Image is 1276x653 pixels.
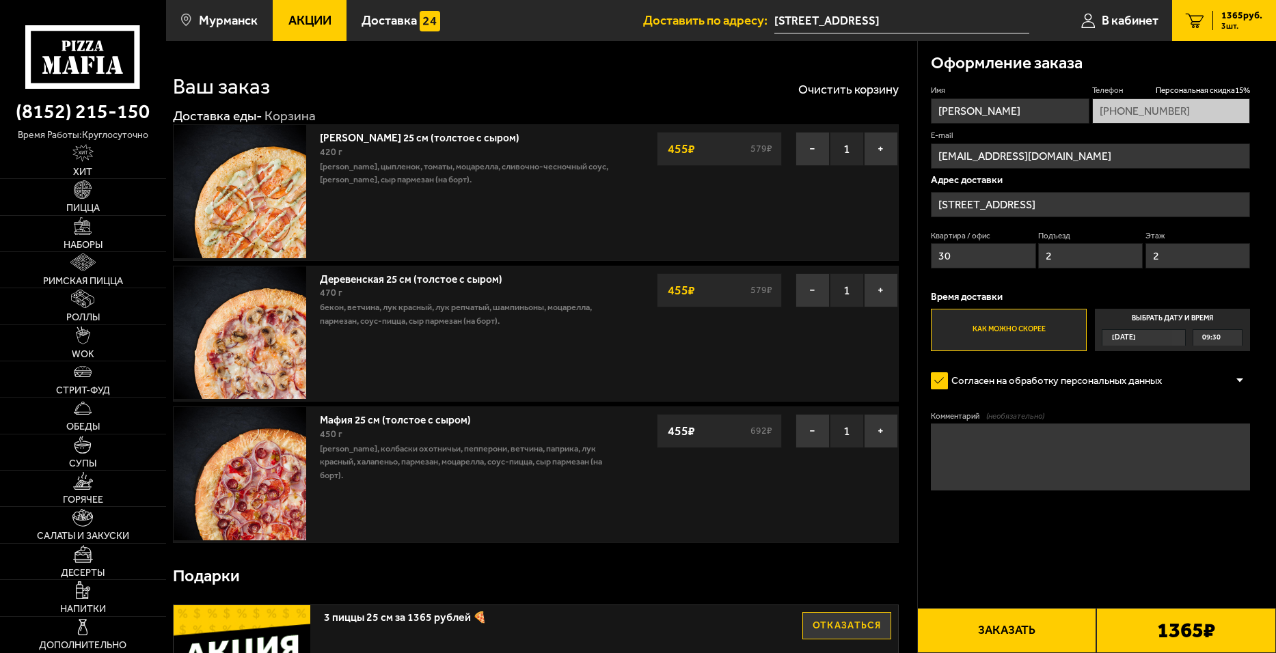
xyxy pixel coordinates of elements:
a: Деревенская 25 см (толстое с сыром) [320,268,515,286]
span: 1 [830,132,864,166]
span: 470 г [320,287,342,298]
input: Ваш адрес доставки [774,8,1029,33]
p: бекон, ветчина, лук красный, лук репчатый, шампиньоны, моцарелла, пармезан, соус-пицца, сыр парме... [320,301,615,327]
h3: Подарки [173,568,240,584]
span: Римская пицца [43,277,123,286]
span: Роллы [66,313,100,322]
span: WOK [72,350,94,359]
button: − [796,273,830,307]
span: Акции [288,14,331,27]
label: Комментарий [931,411,1250,421]
span: 3 шт. [1221,22,1262,30]
span: Доставить по адресу: [643,14,774,27]
a: Мафия 25 см (толстое с сыром) [320,409,484,426]
span: Обеды [66,422,100,432]
span: 1 [830,414,864,448]
button: Очистить корзину [798,83,899,96]
span: 1 [830,273,864,307]
s: 692 ₽ [748,426,774,436]
label: Как можно скорее [931,309,1087,351]
h1: Ваш заказ [173,76,270,97]
span: 450 г [320,428,342,440]
strong: 455 ₽ [664,136,698,162]
p: [PERSON_NAME], цыпленок, томаты, моцарелла, сливочно-чесночный соус, [PERSON_NAME], сыр пармезан ... [320,160,615,186]
span: 09:30 [1202,330,1221,345]
button: + [864,414,898,448]
img: 15daf4d41897b9f0e9f617042186c801.svg [420,11,439,31]
s: 579 ₽ [748,144,774,154]
button: + [864,132,898,166]
h3: Оформление заказа [931,55,1083,71]
label: Телефон [1092,85,1250,96]
span: Напитки [60,605,106,614]
button: − [796,414,830,448]
label: Имя [931,85,1089,96]
span: (необязательно) [986,411,1044,421]
label: Этаж [1145,230,1250,241]
strong: 455 ₽ [664,277,698,303]
span: Мурманск [199,14,258,27]
span: Салаты и закуски [37,531,129,541]
input: Имя [931,98,1089,124]
span: Хит [73,167,92,177]
span: Горячее [63,495,103,505]
button: + [864,273,898,307]
div: Корзина [264,107,316,124]
span: Пицца [66,204,100,213]
span: Супы [69,459,96,469]
span: 1365 руб. [1221,11,1262,20]
button: Отказаться [802,612,891,639]
span: улица Туристов, 29А [774,8,1029,33]
span: Персональная скидка 15 % [1156,85,1250,96]
span: Доставка [362,14,417,27]
button: Заказать [917,608,1097,653]
span: В кабинет [1102,14,1158,27]
label: E-mail [931,130,1250,141]
label: Согласен на обработку персональных данных [931,367,1175,394]
label: Подъезд [1038,230,1143,241]
span: [DATE] [1112,330,1136,345]
span: Стрит-фуд [56,386,110,395]
a: [PERSON_NAME] 25 см (толстое с сыром) [320,127,532,144]
s: 579 ₽ [748,286,774,295]
p: Время доставки [931,292,1250,302]
b: 1365 ₽ [1157,620,1215,641]
strong: 455 ₽ [664,418,698,444]
span: 3 пиццы 25 см за 1365 рублей 🍕 [324,605,759,623]
button: − [796,132,830,166]
label: Выбрать дату и время [1095,309,1251,351]
p: Адрес доставки [931,175,1250,185]
span: 420 г [320,146,342,158]
input: @ [931,143,1250,169]
label: Квартира / офис [931,230,1035,241]
span: Наборы [64,240,103,250]
span: Десерты [61,568,105,578]
a: Доставка еды- [173,108,262,124]
p: [PERSON_NAME], колбаски охотничьи, пепперони, ветчина, паприка, лук красный, халапеньо, пармезан,... [320,442,615,482]
span: Дополнительно [39,641,126,650]
input: +7 ( [1092,98,1250,124]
